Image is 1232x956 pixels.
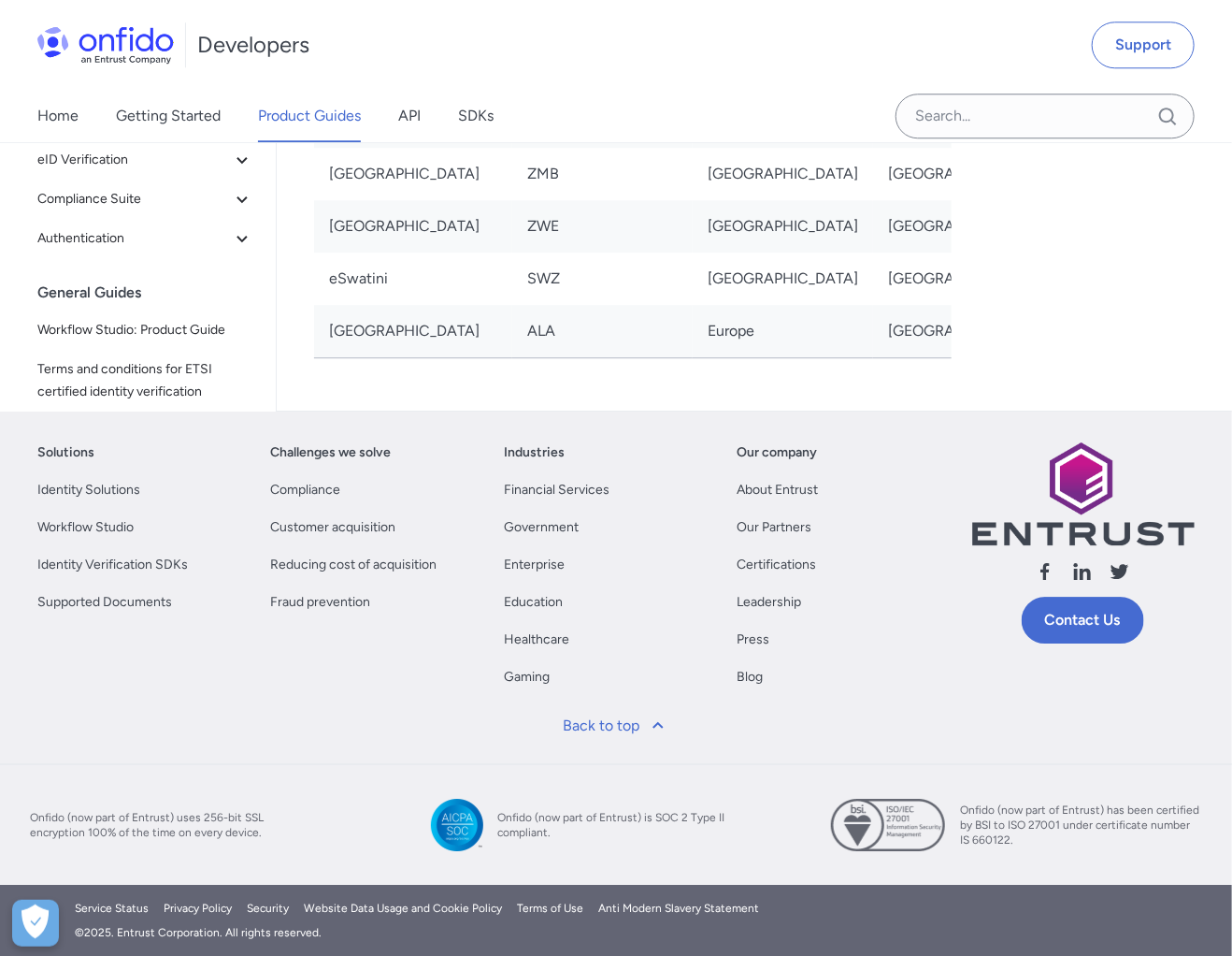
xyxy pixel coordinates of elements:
a: Fraud prevention [271,591,371,614]
span: Onfido (now part of Entrust) uses 256-bit SSL encryption 100% of the time on every device. [30,810,273,840]
td: [GEOGRAPHIC_DATA] [314,200,512,253]
a: Reducing cost of acquisition [271,554,437,576]
div: General Guides [37,274,268,311]
svg: Follow us facebook [1034,560,1056,583]
a: Follow us facebook [1034,560,1056,589]
a: Support [1092,22,1195,68]
a: Anti Modern Slavery Statement [598,900,759,917]
td: SWZ [512,253,693,305]
td: [GEOGRAPHIC_DATA] [873,148,1053,200]
button: Authentication [30,220,261,257]
a: Our Partners [738,516,812,539]
a: About Entrust [738,479,819,501]
a: Terms and conditions for ETSI certified identity verification [30,351,261,411]
td: [GEOGRAPHIC_DATA] [693,253,873,305]
td: ZWE [512,200,693,253]
a: Blog [738,666,764,688]
a: Back to top [552,703,680,748]
a: Privacy Policy [164,900,232,917]
a: Certifications [738,554,817,576]
span: Terms and conditions for ETSI certified identity verification [37,358,253,403]
button: eID Verification [30,141,261,179]
td: [GEOGRAPHIC_DATA] [873,200,1053,253]
td: ALA [512,305,693,358]
a: Contact Us [1022,597,1144,644]
img: ISO 27001 certified [831,799,945,851]
td: [GEOGRAPHIC_DATA] [314,148,512,200]
a: SDKs [458,90,494,142]
span: eID Verification [37,149,231,171]
div: © 2025 . Entrust Corporation. All rights reserved. [75,924,1157,941]
td: ZMB [512,148,693,200]
a: Solutions [37,442,94,464]
a: Gaming [504,666,550,688]
a: Identity Verification SDKs [37,554,188,576]
td: [GEOGRAPHIC_DATA] [314,305,512,358]
a: Compliance [271,479,341,501]
td: [GEOGRAPHIC_DATA] [693,200,873,253]
img: Entrust logo [970,442,1195,545]
a: Getting Started [116,90,221,142]
span: Authentication [37,227,231,250]
a: Supported Documents [37,591,172,614]
span: Workflow Studio: Product Guide [37,319,253,341]
a: Industries [504,442,565,464]
a: Healthcare [504,629,569,651]
a: Security [247,900,289,917]
td: eSwatini [314,253,512,305]
a: Product Guides [258,90,361,142]
a: Press [738,629,770,651]
a: API [398,90,421,142]
span: Compliance Suite [37,188,231,210]
a: Our company [738,442,818,464]
a: Workflow Studio: Product Guide [30,311,261,349]
button: Compliance Suite [30,181,261,218]
a: Challenges we solve [271,442,392,464]
a: Terms of Use [517,900,583,917]
svg: Follow us linkedin [1071,560,1094,583]
input: Onfido search input field [895,94,1195,138]
a: Education [504,591,563,614]
td: [GEOGRAPHIC_DATA] [873,305,1053,358]
img: SOC 2 Type II compliant [431,799,483,851]
a: Customer acquisition [271,516,396,539]
svg: Follow us X (Twitter) [1109,560,1131,583]
span: Onfido (now part of Entrust) is SOC 2 Type II compliant. [498,810,741,840]
a: Follow us X (Twitter) [1109,560,1131,589]
a: Website Data Usage and Cookie Policy [304,900,502,917]
a: Financial Services [504,479,609,501]
a: Identity Solutions [37,479,140,501]
td: Europe [693,305,873,358]
a: Follow us linkedin [1071,560,1094,589]
a: Leadership [738,591,802,614]
a: Service Status [75,900,149,917]
span: Onfido (now part of Entrust) has been certified by BSI to ISO 27001 under certificate number IS 6... [960,803,1202,847]
a: Enterprise [504,554,565,576]
a: Workflow Studio [37,516,134,539]
button: Open Preferences [12,900,59,947]
td: [GEOGRAPHIC_DATA] [693,148,873,200]
img: Onfido Logo [37,26,174,64]
h1: Developers [197,30,309,60]
div: Cookie Preferences [12,900,59,947]
a: Government [504,516,579,539]
a: Home [37,90,79,142]
td: [GEOGRAPHIC_DATA] [873,253,1053,305]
